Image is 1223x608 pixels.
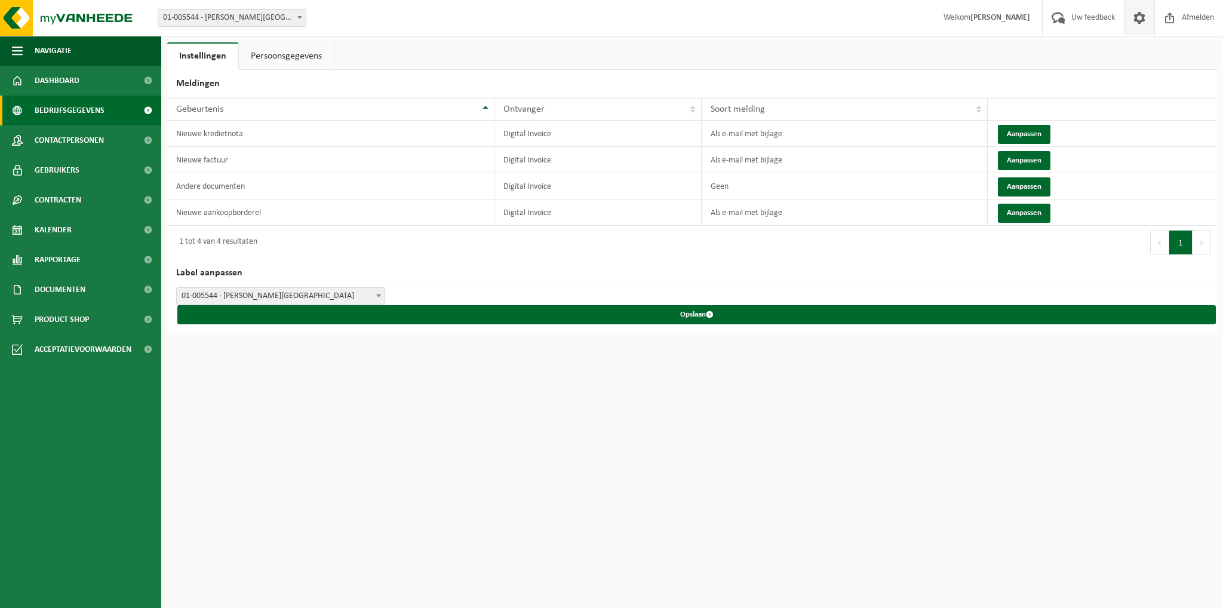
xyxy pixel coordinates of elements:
td: Digital Invoice [494,199,701,226]
td: Nieuwe factuur [167,147,494,173]
td: Als e-mail met bijlage [702,121,988,147]
span: Dashboard [35,66,79,96]
button: Aanpassen [998,177,1050,196]
button: Aanpassen [998,204,1050,223]
td: Als e-mail met bijlage [702,199,988,226]
strong: [PERSON_NAME] [970,13,1030,22]
span: Rapportage [35,245,81,275]
td: Digital Invoice [494,173,701,199]
button: 1 [1169,231,1193,254]
div: 1 tot 4 van 4 resultaten [173,232,257,253]
span: Bedrijfsgegevens [35,96,105,125]
button: Opslaan [177,305,1216,324]
button: Aanpassen [998,125,1050,144]
td: Nieuwe kredietnota [167,121,494,147]
span: Ontvanger [503,105,545,114]
span: Product Shop [35,305,89,334]
span: Navigatie [35,36,72,66]
td: Andere documenten [167,173,494,199]
span: 01-005544 - JOFRAVAN - ELVERDINGE [177,288,385,305]
td: Nieuwe aankoopborderel [167,199,494,226]
span: Gebeurtenis [176,105,223,114]
span: Soort melding [711,105,765,114]
td: Geen [702,173,988,199]
td: Als e-mail met bijlage [702,147,988,173]
h2: Label aanpassen [167,259,1217,287]
button: Aanpassen [998,151,1050,170]
span: Contactpersonen [35,125,104,155]
span: Kalender [35,215,72,245]
h2: Meldingen [167,70,1217,98]
span: 01-005544 - JOFRAVAN - ELVERDINGE [158,9,306,27]
span: Gebruikers [35,155,79,185]
span: 01-005544 - JOFRAVAN - ELVERDINGE [176,287,385,305]
td: Digital Invoice [494,121,701,147]
a: Instellingen [167,42,238,70]
span: Contracten [35,185,81,215]
button: Next [1193,231,1211,254]
span: Documenten [35,275,85,305]
a: Persoonsgegevens [239,42,334,70]
span: Acceptatievoorwaarden [35,334,131,364]
span: 01-005544 - JOFRAVAN - ELVERDINGE [158,10,306,26]
td: Digital Invoice [494,147,701,173]
button: Previous [1150,231,1169,254]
